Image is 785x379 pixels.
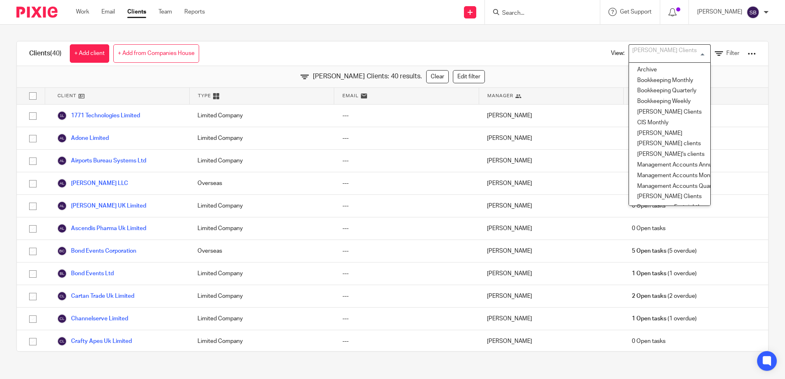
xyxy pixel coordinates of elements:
div: [PERSON_NAME] [479,195,623,217]
div: View: [599,41,756,66]
img: svg%3E [57,178,67,188]
img: svg%3E [57,201,67,211]
span: Filter [726,50,739,56]
img: svg%3E [57,111,67,121]
span: 0 Open tasks [632,202,666,210]
div: Overseas [189,240,334,262]
li: Management Accounts Annually [629,160,710,171]
span: Type [198,92,211,99]
li: Management Accounts Monthly [629,171,710,181]
a: Reports [184,8,205,16]
li: Bookkeeping Monthly [629,75,710,86]
p: [PERSON_NAME] [697,8,742,16]
span: 0 Open tasks [632,337,666,345]
div: [PERSON_NAME] [479,105,623,127]
li: [PERSON_NAME] Clients [629,107,710,118]
div: Limited Company [189,263,334,285]
div: --- [334,330,479,352]
li: Bookkeeping Weekly [629,96,710,107]
div: --- [334,127,479,149]
input: Select all [25,88,41,104]
img: svg%3E [57,156,67,166]
li: CIS Monthly [629,118,710,128]
span: Manager [487,92,513,99]
a: Channelserve Limited [57,314,128,324]
img: svg%3E [57,224,67,233]
div: [PERSON_NAME] [479,217,623,240]
div: Overseas [189,172,334,194]
div: [PERSON_NAME] [479,285,623,307]
span: Get Support [620,9,652,15]
img: svg%3E [57,291,67,301]
a: Cartan Trade Uk Limited [57,291,134,301]
div: Limited Company [189,195,334,217]
li: Archive [629,65,710,75]
li: [PERSON_NAME] clients [629,139,710,149]
a: + Add from Companies House [113,44,199,63]
li: Management Accounts Quarterly [629,181,710,192]
li: Bookkeeping Quarterly [629,86,710,96]
input: Search [501,10,575,17]
span: (5 overdue) [632,247,697,255]
span: (2 overdue) [632,292,697,300]
img: Pixie [16,7,57,18]
div: Limited Company [189,308,334,330]
div: Search for option [629,44,711,63]
img: svg%3E [57,336,67,346]
div: [PERSON_NAME] [479,263,623,285]
div: --- [334,263,479,285]
a: Email [101,8,115,16]
span: 1 Open tasks [632,269,666,278]
div: --- [334,240,479,262]
div: --- [334,285,479,307]
a: 1771 Technologies Limited [57,111,140,121]
li: [PERSON_NAME]'s clients [629,149,710,160]
div: [PERSON_NAME] [479,330,623,352]
div: --- [334,308,479,330]
div: [PERSON_NAME] [479,172,623,194]
div: [PERSON_NAME] [479,308,623,330]
div: --- [334,172,479,194]
div: --- [334,105,479,127]
div: Limited Company [189,285,334,307]
li: [PERSON_NAME] Clients [629,192,710,202]
img: svg%3E [57,133,67,143]
a: Bond Events Corporation [57,246,136,256]
a: [PERSON_NAME] UK Limited [57,201,146,211]
img: svg%3E [57,269,67,279]
span: Client [57,92,76,99]
img: svg%3E [57,314,67,324]
a: Airports Bureau Systems Ltd [57,156,146,166]
span: 5 Open tasks [632,247,666,255]
div: Limited Company [189,150,334,172]
a: Adone Limited [57,133,109,143]
div: --- [334,195,479,217]
a: Bond Events Ltd [57,269,114,279]
a: Crafty Apes Uk Limited [57,336,132,346]
a: Clients [127,8,146,16]
span: 1 Open tasks [632,315,666,323]
a: [PERSON_NAME] LLC [57,178,128,188]
div: Limited Company [189,330,334,352]
a: + Add client [70,44,109,63]
a: Team [158,8,172,16]
span: (40) [50,50,62,57]
span: (1 overdue) [632,269,697,278]
h1: Clients [29,49,62,58]
div: [PERSON_NAME] [479,127,623,149]
img: svg%3E [57,246,67,256]
li: Payment runs Fortnightly [629,202,710,213]
span: (1 overdue) [632,315,697,323]
div: Limited Company [189,127,334,149]
div: [PERSON_NAME] [479,150,623,172]
a: Work [76,8,89,16]
li: [PERSON_NAME] [629,128,710,139]
span: 2 Open tasks [632,292,666,300]
div: --- [334,217,479,240]
a: Edit filter [453,70,485,83]
img: svg%3E [746,6,760,19]
span: Email [342,92,359,99]
a: Ascendis Pharma Uk Limited [57,224,146,233]
div: --- [334,150,479,172]
div: [PERSON_NAME] [479,240,623,262]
